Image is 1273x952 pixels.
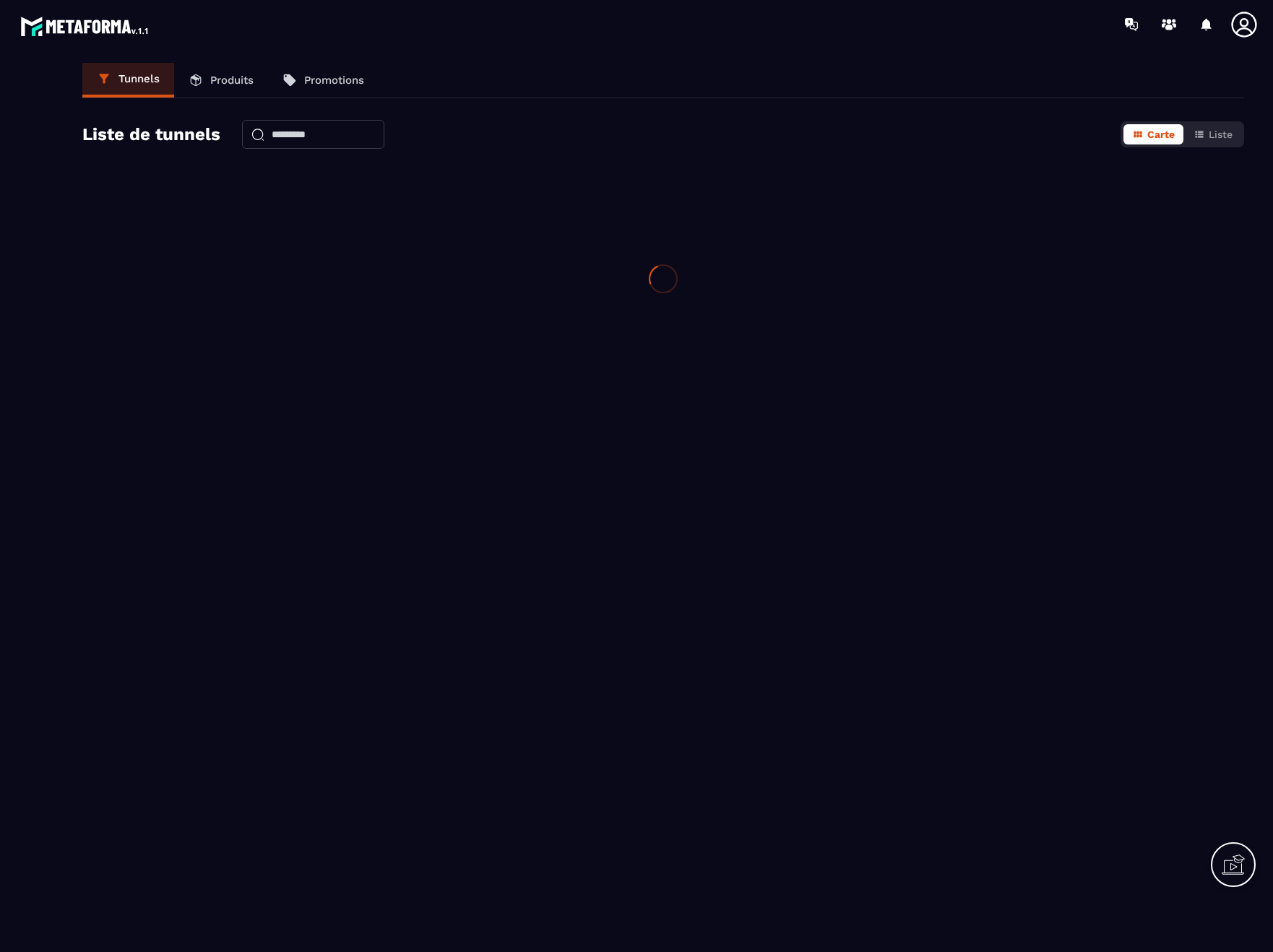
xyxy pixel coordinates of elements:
button: Carte [1123,124,1183,144]
h2: Liste de tunnels [82,120,220,149]
a: Produits [174,63,268,98]
p: Produits [210,74,254,87]
a: Tunnels [82,63,174,98]
img: logo [20,13,150,39]
p: Tunnels [118,72,160,85]
span: Carte [1147,129,1175,140]
button: Liste [1185,124,1241,144]
p: Promotions [304,74,364,87]
a: Promotions [268,63,379,98]
span: Liste [1209,129,1233,140]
